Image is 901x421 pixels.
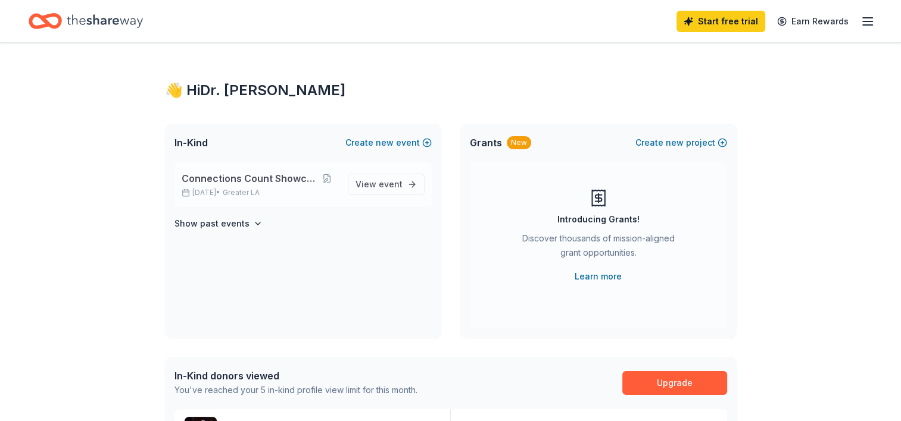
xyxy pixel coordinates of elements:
[356,177,403,191] span: View
[770,11,856,32] a: Earn Rewards
[174,216,250,231] h4: Show past events
[174,136,208,150] span: In-Kind
[182,188,338,197] p: [DATE] •
[635,136,727,150] button: Createnewproject
[174,369,417,383] div: In-Kind donors viewed
[622,371,727,395] a: Upgrade
[379,179,403,189] span: event
[666,136,684,150] span: new
[29,7,143,35] a: Home
[223,188,260,197] span: Greater LA
[557,212,640,227] div: Introducing Grants!
[182,171,316,186] span: Connections Count Showcase
[507,136,531,149] div: New
[165,81,737,100] div: 👋 Hi Dr. [PERSON_NAME]
[676,11,765,32] a: Start free trial
[174,216,263,231] button: Show past events
[575,269,622,284] a: Learn more
[174,383,417,397] div: You've reached your 5 in-kind profile view limit for this month.
[345,136,432,150] button: Createnewevent
[470,136,502,150] span: Grants
[517,231,679,265] div: Discover thousands of mission-aligned grant opportunities.
[348,174,425,195] a: View event
[376,136,394,150] span: new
